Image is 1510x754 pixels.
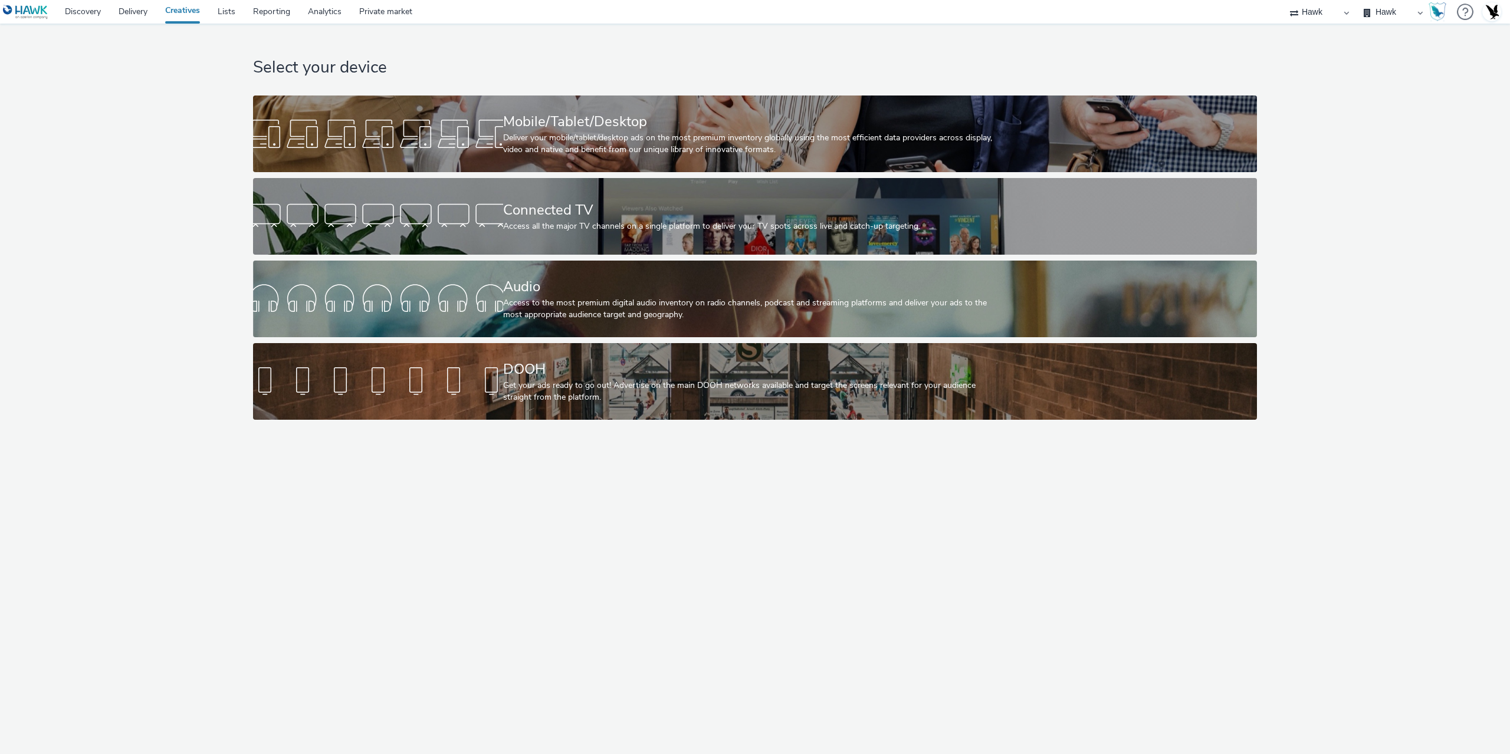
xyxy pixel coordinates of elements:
[503,380,1003,404] div: Get your ads ready to go out! Advertise on the main DOOH networks available and target the screen...
[503,220,1003,232] div: Access all the major TV channels on a single platform to deliver your TV spots across live and ca...
[3,5,48,19] img: undefined Logo
[503,200,1003,220] div: Connected TV
[253,343,1257,420] a: DOOHGet your ads ready to go out! Advertise on the main DOOH networks available and target the sc...
[503,111,1003,132] div: Mobile/Tablet/Desktop
[503,297,1003,321] div: Access to the most premium digital audio inventory on radio channels, podcast and streaming platf...
[253,96,1257,172] a: Mobile/Tablet/DesktopDeliver your mobile/tablet/desktop ads on the most premium inventory globall...
[253,57,1257,79] h1: Select your device
[253,261,1257,337] a: AudioAccess to the most premium digital audio inventory on radio channels, podcast and streaming ...
[1429,2,1451,21] a: Hawk Academy
[503,359,1003,380] div: DOOH
[503,132,1003,156] div: Deliver your mobile/tablet/desktop ads on the most premium inventory globally using the most effi...
[1429,2,1446,21] img: Hawk Academy
[1483,3,1501,21] img: Account UK
[253,178,1257,255] a: Connected TVAccess all the major TV channels on a single platform to deliver your TV spots across...
[503,276,1003,297] div: Audio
